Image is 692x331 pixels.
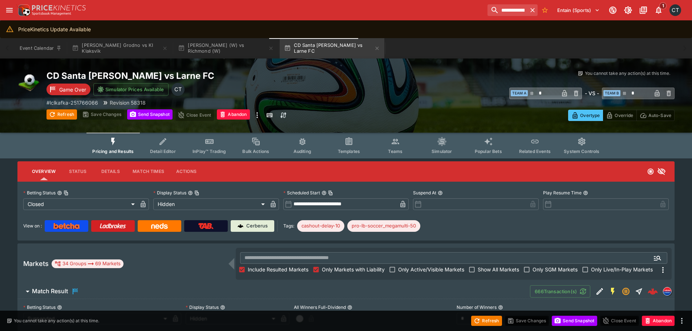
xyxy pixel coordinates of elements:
[519,149,551,154] span: Related Events
[642,316,675,326] button: Abandon
[413,190,436,196] p: Suspend At
[294,304,346,310] p: All Winners Full-Dividend
[57,305,62,310] button: Betting Status
[622,4,635,17] button: Toggle light/dark mode
[188,190,193,195] button: Display StatusCopy To Clipboard
[18,23,91,36] div: PriceKinetics Update Available
[347,222,420,230] span: pro-lb-soccer_megamulti-50
[632,285,646,298] button: Straight
[637,4,650,17] button: Documentation
[23,304,56,310] p: Betting Status
[603,90,620,96] span: Team B
[93,83,169,96] button: Simulator Prices Available
[248,266,308,273] span: Include Resulted Markets
[539,4,551,16] button: No Bookmarks
[193,149,226,154] span: InPlay™ Trading
[153,190,186,196] p: Display Status
[174,38,278,58] button: [PERSON_NAME] (W) vs Richmond (W)
[94,163,127,180] button: Details
[110,99,146,106] p: Revision 58318
[636,110,675,121] button: Auto-Save
[663,287,672,296] div: lclkafka
[153,198,267,210] div: Hidden
[171,83,185,96] div: Cameron Tarver
[606,4,619,17] button: Connected to PK
[253,109,262,121] button: more
[657,167,666,176] svg: Hidden
[543,190,582,196] p: Play Resume Time
[338,149,360,154] span: Templates
[585,89,599,97] h6: - VS -
[26,163,61,180] button: Overview
[280,38,384,58] button: CD Santa [PERSON_NAME] vs Larne FC
[297,222,344,230] span: cashout-delay-10
[61,163,94,180] button: Status
[32,287,68,295] h6: Match Result
[564,149,599,154] span: System Controls
[552,316,597,326] button: Send Snapshot
[663,287,671,295] img: lclkafka
[198,223,214,229] img: TabNZ
[475,149,502,154] span: Popular Bets
[652,4,665,17] button: Notifications
[59,86,86,93] p: Game Over
[642,316,675,324] span: Mark an event as closed and abandoned.
[646,284,660,299] a: e2fe3a3b-3612-449c-bd38-0245ac33849a
[194,190,199,195] button: Copy To Clipboard
[92,149,134,154] span: Pricing and Results
[568,110,603,121] button: Overtype
[478,266,519,273] span: Show All Markets
[23,220,42,232] label: View on :
[16,3,31,17] img: PriceKinetics Logo
[14,318,99,324] p: You cannot take any action(s) at this time.
[170,163,203,180] button: Actions
[3,4,16,17] button: open drawer
[648,286,658,296] img: logo-cerberus--red.svg
[283,190,320,196] p: Scheduled Start
[498,305,503,310] button: Number of Winners
[294,149,311,154] span: Auditing
[647,168,654,175] svg: Closed
[23,198,137,210] div: Closed
[186,304,219,310] p: Display Status
[46,70,361,81] h2: Copy To Clipboard
[511,90,528,96] span: Team A
[32,12,71,15] img: Sportsbook Management
[568,110,675,121] div: Start From
[553,4,604,16] button: Select Tenant
[220,305,225,310] button: Display Status
[615,112,633,119] p: Override
[593,285,606,298] button: Edit Detail
[150,149,176,154] span: Detail Editor
[603,110,636,121] button: Override
[64,190,69,195] button: Copy To Clipboard
[438,190,443,195] button: Suspend At
[659,266,667,274] svg: More
[321,190,327,195] button: Scheduled StartCopy To Clipboard
[46,109,77,120] button: Refresh
[127,109,173,120] button: Send Snapshot
[246,222,268,230] p: Cerberus
[100,223,126,229] img: Ladbrokes
[297,220,344,232] div: Betting Target: cerberus
[388,149,402,154] span: Teams
[15,38,66,58] button: Event Calendar
[659,2,667,9] span: 1
[151,223,167,229] img: Neds
[283,220,294,232] label: Tags:
[322,266,385,273] span: Only Markets with Liability
[23,259,49,268] h5: Markets
[328,190,333,195] button: Copy To Clipboard
[677,316,686,325] button: more
[17,70,41,93] img: soccer.png
[591,266,653,273] span: Only Live/In-Play Markets
[457,304,497,310] p: Number of Winners
[398,266,464,273] span: Only Active/Visible Markets
[471,316,502,326] button: Refresh
[217,109,250,120] button: Abandon
[46,99,98,106] p: Copy To Clipboard
[347,220,420,232] div: Betting Target: cerberus
[86,133,605,158] div: Event type filters
[585,70,670,77] p: You cannot take any action(s) at this time.
[580,112,600,119] p: Overtype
